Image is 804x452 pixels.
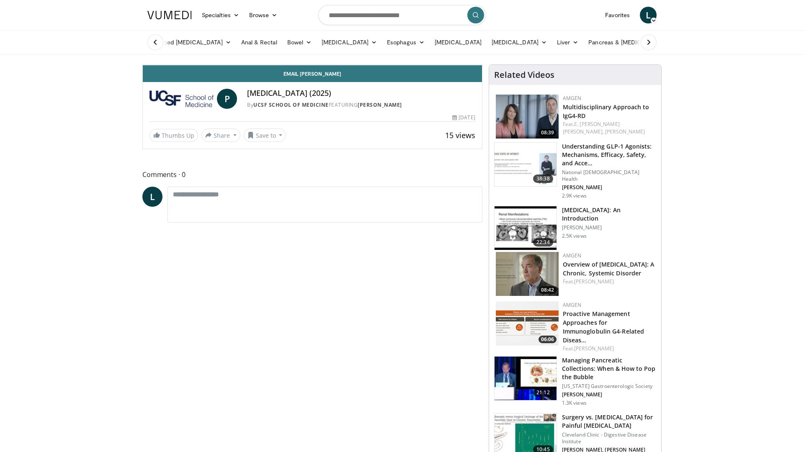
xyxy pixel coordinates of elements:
[149,129,198,142] a: Thumbs Up
[563,121,620,135] a: E. [PERSON_NAME] [PERSON_NAME],
[562,224,656,231] p: [PERSON_NAME]
[496,95,559,139] a: 08:39
[358,101,402,108] a: [PERSON_NAME]
[539,286,557,294] span: 08:42
[533,175,553,183] span: 38:38
[282,34,317,51] a: Bowel
[494,356,656,406] a: 21:12 Managing Pancreatic Collections: When & How to Pop the Bubble [US_STATE] Gastroenterologic ...
[563,252,582,259] a: Amgen
[562,206,656,223] h3: [MEDICAL_DATA]: An Introduction
[217,89,237,109] a: P
[562,193,587,199] p: 2.9K views
[574,278,614,285] a: [PERSON_NAME]
[247,89,475,98] h4: [MEDICAL_DATA] (2025)
[142,169,482,180] span: Comments 0
[147,11,192,19] img: VuMedi Logo
[430,34,487,51] a: [MEDICAL_DATA]
[445,130,475,140] span: 15 views
[452,114,475,121] div: [DATE]
[317,34,382,51] a: [MEDICAL_DATA]
[496,252,559,296] a: 08:42
[562,431,656,445] p: Cleveland Clinic - Digestive Disease Institute
[552,34,583,51] a: Liver
[562,383,656,390] p: [US_STATE] Gastroenterologic Society
[244,7,283,23] a: Browse
[563,121,655,136] div: Feat.
[600,7,635,23] a: Favorites
[640,7,657,23] a: L
[142,34,236,51] a: Advanced [MEDICAL_DATA]
[563,310,644,344] a: Proactive Management Approaches for Immunoglobulin G4-Related Diseas…
[495,143,557,186] img: 10897e49-57d0-4dda-943f-d9cde9436bef.150x105_q85_crop-smart_upscale.jpg
[495,357,557,400] img: ba13bec6-ff14-477f-b364-fd3f3631e9dc.150x105_q85_crop-smart_upscale.jpg
[533,388,553,397] span: 21:12
[487,34,552,51] a: [MEDICAL_DATA]
[494,206,656,250] a: 22:34 [MEDICAL_DATA]: An Introduction [PERSON_NAME] 2.5K views
[562,391,656,398] p: [PERSON_NAME]
[142,187,162,207] a: L
[244,128,286,142] button: Save to
[563,301,582,308] a: Amgen
[149,89,214,109] img: UCSF School of Medicine
[562,233,587,239] p: 2.5K views
[496,301,559,345] img: b07e8bac-fd62-4609-bac4-e65b7a485b7c.png.150x105_q85_crop-smart_upscale.png
[605,128,645,135] a: [PERSON_NAME]
[143,65,482,82] a: Email [PERSON_NAME]
[574,345,614,352] a: [PERSON_NAME]
[563,260,655,277] a: Overview of [MEDICAL_DATA]: A Chronic, Systemic Disorder
[562,184,656,191] p: [PERSON_NAME]
[562,169,656,182] p: National [DEMOGRAPHIC_DATA] Health
[539,336,557,343] span: 06:06
[201,128,240,142] button: Share
[563,278,655,285] div: Feat.
[236,34,282,51] a: Anal & Rectal
[562,142,656,167] h3: Understanding GLP-1 Agonists: Mechanisms, Efficacy, Safety, and Acce…
[563,345,655,352] div: Feat.
[496,252,559,296] img: 40cb7efb-a405-4d0b-b01f-0267f6ac2b93.png.150x105_q85_crop-smart_upscale.png
[494,70,554,80] h4: Related Videos
[247,101,475,109] div: By FEATURING
[562,356,656,381] h3: Managing Pancreatic Collections: When & How to Pop the Bubble
[563,103,649,120] a: Multidisciplinary Approach to IgG4-RD
[494,142,656,199] a: 38:38 Understanding GLP-1 Agonists: Mechanisms, Efficacy, Safety, and Acce… National [DEMOGRAPHIC...
[562,400,587,406] p: 1.3K views
[253,101,329,108] a: UCSF School of Medicine
[496,95,559,139] img: 04ce378e-5681-464e-a54a-15375da35326.png.150x105_q85_crop-smart_upscale.png
[318,5,486,25] input: Search topics, interventions
[495,206,557,250] img: 47980f05-c0f7-4192-9362-4cb0fcd554e5.150x105_q85_crop-smart_upscale.jpg
[563,95,582,102] a: Amgen
[583,34,681,51] a: Pancreas & [MEDICAL_DATA]
[533,238,553,247] span: 22:34
[539,129,557,136] span: 08:39
[562,413,656,430] h3: Surgery vs. [MEDICAL_DATA] for Painful [MEDICAL_DATA]
[197,7,244,23] a: Specialties
[382,34,430,51] a: Esophagus
[496,301,559,345] a: 06:06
